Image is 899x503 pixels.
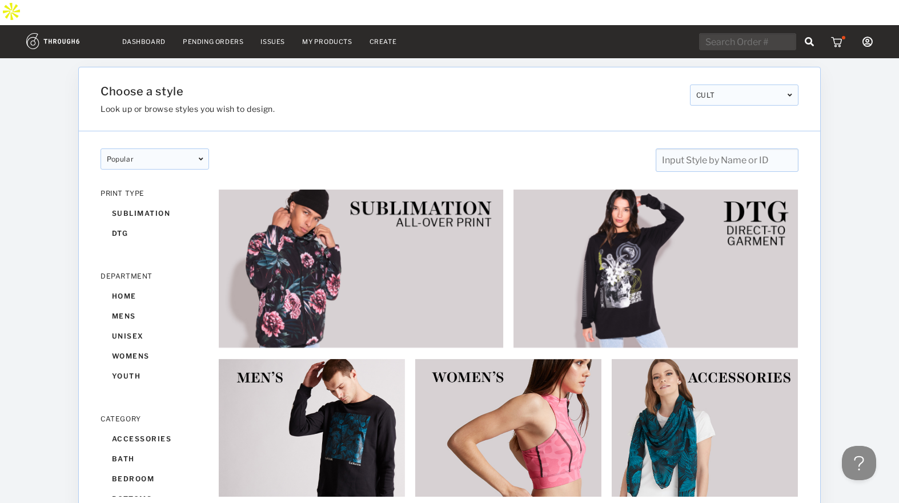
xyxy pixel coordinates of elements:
a: My Products [302,38,352,46]
div: DEPARTMENT [101,272,209,280]
input: Input Style by Name or ID [656,148,798,172]
div: womens [101,346,209,366]
h1: Choose a style [101,84,681,98]
div: bath [101,449,209,469]
div: bedroom [101,469,209,489]
iframe: Toggle Customer Support [842,446,876,480]
img: 6ec95eaf-68e2-44b2-82ac-2cbc46e75c33.jpg [218,189,504,348]
input: Search Order # [699,33,796,50]
div: CULT [690,84,798,106]
div: accessories [101,429,209,449]
div: mens [101,306,209,326]
div: sublimation [101,203,209,223]
div: youth [101,366,209,386]
a: Pending Orders [183,38,243,46]
h3: Look up or browse styles you wish to design. [101,104,681,114]
div: CATEGORY [101,415,209,423]
div: unisex [101,326,209,346]
div: PRINT TYPE [101,189,209,198]
a: Create [370,38,397,46]
img: 2e253fe2-a06e-4c8d-8f72-5695abdd75b9.jpg [513,189,798,348]
a: Issues [260,38,285,46]
div: dtg [101,223,209,243]
div: home [101,286,209,306]
div: popular [101,148,209,170]
a: Dashboard [122,38,166,46]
